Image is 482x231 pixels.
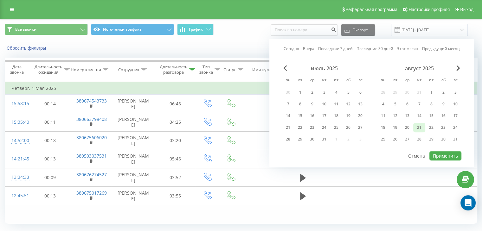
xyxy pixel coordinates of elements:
[283,76,293,85] abbr: понедельник
[306,123,318,132] div: ср 23 июля 2025 г.
[401,123,413,132] div: ср 20 авг. 2025 г.
[11,153,24,165] div: 14:21:45
[342,123,354,132] div: сб 26 июля 2025 г.
[30,150,70,168] td: 00:13
[449,88,461,97] div: вс 3 авг. 2025 г.
[408,7,450,12] span: Настройки профиля
[422,46,460,52] a: Предыдущий месяц
[415,135,423,143] div: 28
[308,112,316,120] div: 16
[282,123,294,132] div: пн 21 июля 2025 г.
[294,88,306,97] div: вт 1 июля 2025 г.
[296,112,304,120] div: 15
[296,88,304,97] div: 1
[11,97,24,110] div: 15:58:15
[319,76,329,85] abbr: четверг
[282,111,294,121] div: пн 14 июля 2025 г.
[5,45,49,51] button: Сбросить фильтры
[306,88,318,97] div: ср 2 июля 2025 г.
[284,135,292,143] div: 28
[356,100,364,108] div: 13
[294,134,306,144] div: вт 29 июля 2025 г.
[282,134,294,144] div: пн 28 июля 2025 г.
[306,111,318,121] div: ср 16 июля 2025 г.
[402,76,412,85] abbr: среда
[389,123,401,132] div: вт 19 авг. 2025 г.
[427,123,435,132] div: 22
[390,76,400,85] abbr: вторник
[295,76,305,85] abbr: вторник
[306,99,318,109] div: ср 9 июля 2025 г.
[330,123,342,132] div: пт 25 июля 2025 г.
[76,98,107,104] a: 380674543733
[177,24,214,35] button: График
[401,111,413,121] div: ср 13 авг. 2025 г.
[271,24,338,36] input: Поиск по номеру
[160,64,188,75] div: Длительность разговора
[413,123,425,132] div: чт 21 авг. 2025 г.
[403,100,411,108] div: 6
[451,112,460,120] div: 17
[425,123,437,132] div: пт 22 авг. 2025 г.
[345,7,397,12] span: Реферальная программа
[156,150,195,168] td: 05:46
[437,88,449,97] div: сб 2 авг. 2025 г.
[460,195,476,210] div: Open Intercom Messenger
[296,100,304,108] div: 8
[377,99,389,109] div: пн 4 авг. 2025 г.
[356,76,365,85] abbr: воскресенье
[111,113,156,131] td: [PERSON_NAME]
[320,88,328,97] div: 3
[35,64,62,75] div: Длительность ожидания
[415,112,423,120] div: 14
[379,135,387,143] div: 25
[356,123,364,132] div: 27
[451,76,460,85] abbr: воскресенье
[439,123,447,132] div: 23
[379,123,387,132] div: 18
[156,113,195,131] td: 04:25
[357,46,393,52] a: Последние 30 дней
[391,100,399,108] div: 5
[344,100,352,108] div: 12
[5,64,29,75] div: Дата звонка
[429,151,461,160] button: Применить
[354,88,366,97] div: вс 6 июля 2025 г.
[320,112,328,120] div: 17
[425,88,437,97] div: пт 1 авг. 2025 г.
[118,67,139,72] div: Сотрудник
[318,134,330,144] div: чт 31 июля 2025 г.
[30,187,70,205] td: 00:13
[437,123,449,132] div: сб 23 авг. 2025 г.
[5,24,88,35] button: Все звонки
[318,99,330,109] div: чт 10 июля 2025 г.
[283,65,287,71] span: Previous Month
[451,88,460,97] div: 3
[330,99,342,109] div: пт 11 июля 2025 г.
[439,88,447,97] div: 2
[389,134,401,144] div: вт 26 авг. 2025 г.
[427,135,435,143] div: 29
[425,134,437,144] div: пт 29 авг. 2025 г.
[391,123,399,132] div: 19
[427,100,435,108] div: 8
[460,7,473,12] span: Выход
[449,123,461,132] div: вс 24 авг. 2025 г.
[356,112,364,120] div: 20
[379,100,387,108] div: 4
[330,88,342,97] div: пт 4 июля 2025 г.
[427,76,436,85] abbr: пятница
[332,112,340,120] div: 18
[449,111,461,121] div: вс 17 авг. 2025 г.
[284,46,299,52] a: Сегодня
[91,24,174,35] button: Источники трафика
[320,135,328,143] div: 31
[377,123,389,132] div: пн 18 авг. 2025 г.
[425,111,437,121] div: пт 15 авг. 2025 г.
[427,112,435,120] div: 15
[439,76,448,85] abbr: суббота
[344,76,353,85] abbr: суббота
[456,65,460,71] span: Next Month
[71,67,101,72] div: Номер клиента
[284,123,292,132] div: 21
